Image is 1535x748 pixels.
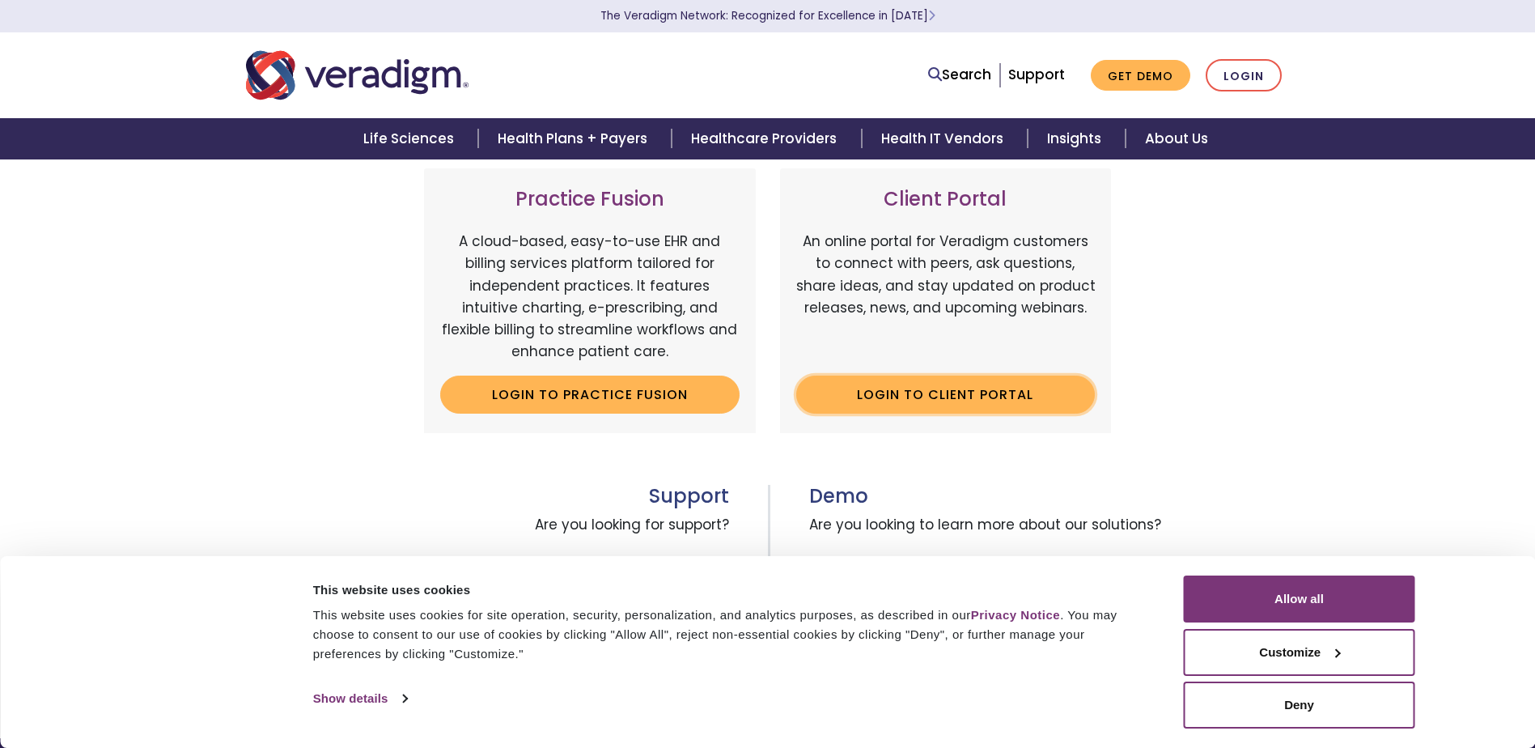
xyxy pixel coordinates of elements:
[440,231,740,363] p: A cloud-based, easy-to-use EHR and billing services platform tailored for independent practices. ...
[344,118,478,159] a: Life Sciences
[246,49,469,102] img: Veradigm logo
[478,118,672,159] a: Health Plans + Payers
[672,118,861,159] a: Healthcare Providers
[796,231,1096,363] p: An online portal for Veradigm customers to connect with peers, ask questions, share ideas, and st...
[246,485,729,508] h3: Support
[313,606,1147,664] div: This website uses cookies for site operation, security, personalization, and analytics purposes, ...
[928,8,935,23] span: Learn More
[809,485,1290,508] h3: Demo
[313,580,1147,600] div: This website uses cookies
[796,376,1096,413] a: Login to Client Portal
[1008,65,1065,84] a: Support
[1184,576,1415,623] button: Allow all
[246,508,729,587] span: Are you looking for support? Contact a customer success representative for
[440,376,740,413] a: Login to Practice Fusion
[600,8,935,23] a: The Veradigm Network: Recognized for Excellence in [DATE]Learn More
[862,118,1028,159] a: Health IT Vendors
[440,188,740,211] h3: Practice Fusion
[809,508,1290,609] span: Are you looking to learn more about our solutions? Book time with a Veradigm expert [DATE] to dis...
[1184,629,1415,676] button: Customize
[971,608,1060,622] a: Privacy Notice
[1126,118,1228,159] a: About Us
[1028,118,1126,159] a: Insights
[928,64,991,86] a: Search
[1091,60,1190,91] a: Get Demo
[1184,682,1415,729] button: Deny
[1206,59,1282,92] a: Login
[796,188,1096,211] h3: Client Portal
[313,686,407,711] a: Show details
